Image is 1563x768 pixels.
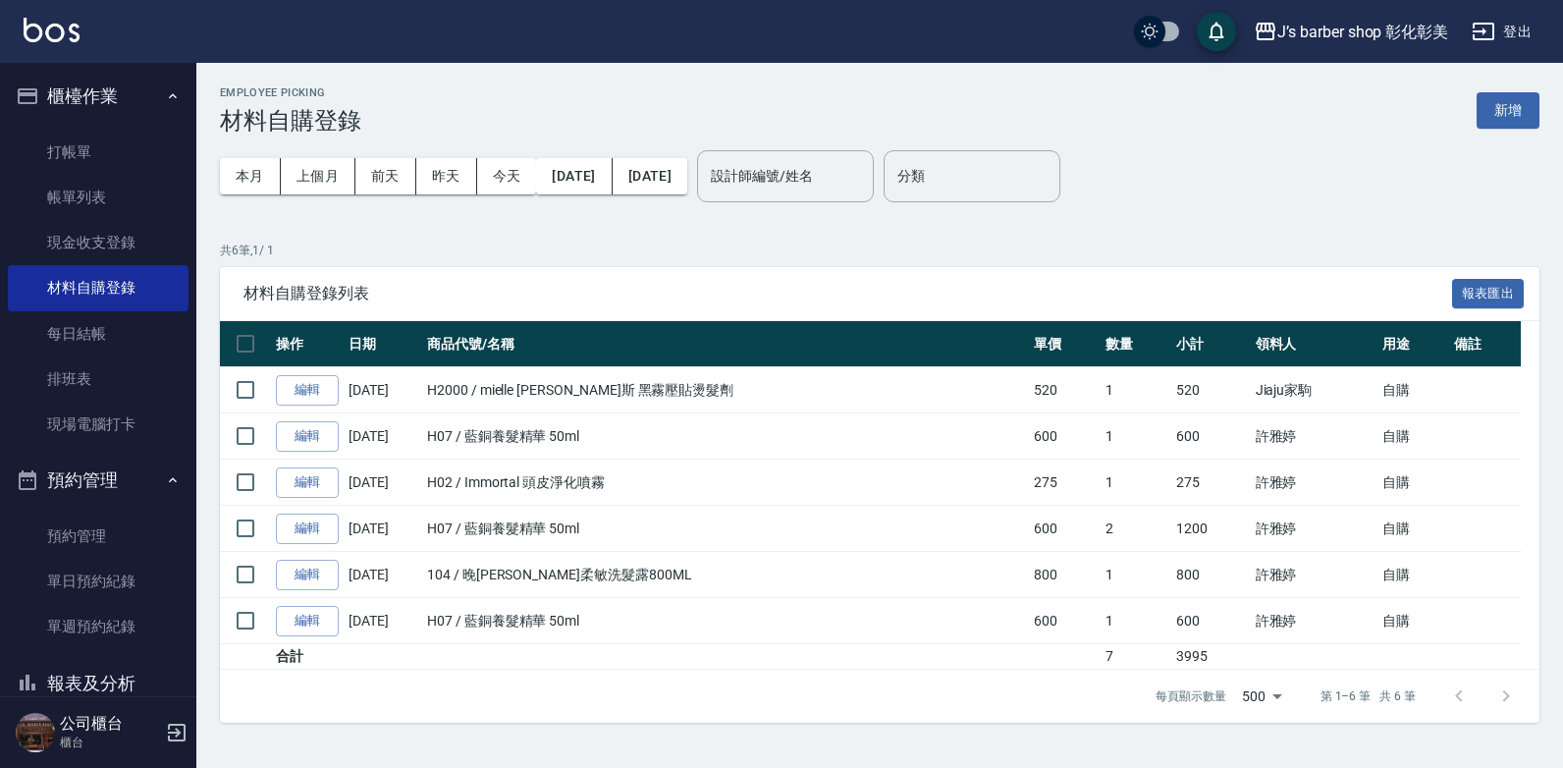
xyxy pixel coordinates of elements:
a: 編輯 [276,375,339,406]
td: 520 [1171,367,1250,413]
th: 用途 [1377,321,1449,367]
button: [DATE] [613,158,687,194]
td: 800 [1171,552,1250,598]
button: 報表匯出 [1452,279,1525,309]
td: 2 [1101,506,1172,552]
td: Jiaju家駒 [1251,367,1378,413]
a: 編輯 [276,514,339,544]
button: 本月 [220,158,281,194]
button: 登出 [1464,14,1539,50]
td: 自購 [1377,413,1449,460]
th: 小計 [1171,321,1250,367]
td: H07 / 藍銅養髮精華 50ml [422,413,1029,460]
button: 今天 [477,158,537,194]
button: save [1197,12,1236,51]
td: 自購 [1377,552,1449,598]
button: J’s barber shop 彰化彰美 [1246,12,1456,52]
td: H07 / 藍銅養髮精華 50ml [422,506,1029,552]
td: [DATE] [344,598,422,644]
td: [DATE] [344,552,422,598]
td: 1200 [1171,506,1250,552]
div: 500 [1234,670,1289,723]
a: 現金收支登錄 [8,220,189,265]
td: 520 [1029,367,1101,413]
td: 許雅婷 [1251,506,1378,552]
th: 領料人 [1251,321,1378,367]
th: 商品代號/名稱 [422,321,1029,367]
td: 600 [1029,506,1101,552]
td: 許雅婷 [1251,413,1378,460]
button: 預約管理 [8,455,189,506]
td: 1 [1101,460,1172,506]
td: 自購 [1377,460,1449,506]
td: 許雅婷 [1251,460,1378,506]
td: 許雅婷 [1251,598,1378,644]
td: 許雅婷 [1251,552,1378,598]
button: [DATE] [536,158,612,194]
td: 600 [1171,598,1250,644]
a: 打帳單 [8,130,189,175]
button: 報表及分析 [8,658,189,709]
a: 單日預約紀錄 [8,559,189,604]
button: 昨天 [416,158,477,194]
a: 報表匯出 [1452,283,1525,302]
p: 櫃台 [60,734,160,751]
td: 275 [1171,460,1250,506]
a: 帳單列表 [8,175,189,220]
button: 櫃檯作業 [8,71,189,122]
td: 600 [1171,413,1250,460]
td: 7 [1101,644,1172,670]
h5: 公司櫃台 [60,714,160,734]
td: 自購 [1377,367,1449,413]
td: 275 [1029,460,1101,506]
th: 日期 [344,321,422,367]
td: 104 / 晚[PERSON_NAME]柔敏洗髮露800ML [422,552,1029,598]
td: 合計 [271,644,344,670]
img: Person [16,713,55,752]
th: 操作 [271,321,344,367]
td: 1 [1101,413,1172,460]
td: [DATE] [344,413,422,460]
th: 單價 [1029,321,1101,367]
button: 上個月 [281,158,355,194]
td: [DATE] [344,460,422,506]
a: 編輯 [276,467,339,498]
h2: Employee Picking [220,86,361,99]
span: 材料自購登錄列表 [243,284,1452,303]
a: 材料自購登錄 [8,265,189,310]
a: 單週預約紀錄 [8,604,189,649]
a: 編輯 [276,560,339,590]
div: J’s barber shop 彰化彰美 [1277,20,1448,44]
td: 1 [1101,367,1172,413]
p: 共 6 筆, 1 / 1 [220,242,1539,259]
th: 數量 [1101,321,1172,367]
a: 預約管理 [8,514,189,559]
td: 3995 [1171,644,1250,670]
td: 600 [1029,598,1101,644]
a: 新增 [1477,100,1539,119]
td: 800 [1029,552,1101,598]
td: 1 [1101,552,1172,598]
td: 600 [1029,413,1101,460]
th: 備註 [1449,321,1521,367]
td: [DATE] [344,367,422,413]
p: 第 1–6 筆 共 6 筆 [1320,687,1416,705]
td: 1 [1101,598,1172,644]
td: H07 / 藍銅養髮精華 50ml [422,598,1029,644]
p: 每頁顯示數量 [1156,687,1226,705]
a: 編輯 [276,606,339,636]
td: 自購 [1377,598,1449,644]
td: 自購 [1377,506,1449,552]
a: 現場電腦打卡 [8,402,189,447]
button: 新增 [1477,92,1539,129]
a: 每日結帳 [8,311,189,357]
img: Logo [24,18,80,42]
td: H2000 / mielle [PERSON_NAME]斯 黑霧壓貼燙髮劑 [422,367,1029,413]
a: 編輯 [276,421,339,452]
td: H02 / Immortal 頭皮淨化噴霧 [422,460,1029,506]
td: [DATE] [344,506,422,552]
h3: 材料自購登錄 [220,107,361,135]
a: 排班表 [8,357,189,402]
button: 前天 [355,158,416,194]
